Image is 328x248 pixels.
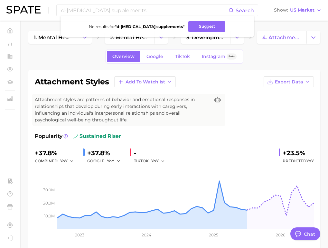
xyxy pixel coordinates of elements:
div: +37.8% [87,148,125,158]
button: Change Category [230,31,244,44]
button: YoY [60,157,74,165]
button: Add to Watchlist [114,76,176,87]
button: ShowUS Market [272,6,323,14]
a: 1. mental health & mind [28,31,78,44]
span: Export Data [275,79,303,85]
tspan: 2026 [276,233,285,237]
span: Add to Watchlist [126,79,165,85]
span: 3. developmental psychology [186,34,225,41]
span: No results for [89,24,184,29]
a: InstagramBeta [196,51,242,62]
button: Export Data [264,76,314,87]
span: Google [146,54,163,59]
span: YoY [306,158,314,163]
span: 1. mental health & mind [34,34,72,41]
span: Show [274,8,288,12]
span: Overview [112,54,135,59]
div: combined [35,157,78,165]
span: Attachment styles are patterns of behavior and emotional responses in relationships that develop ... [35,96,210,123]
button: Change Category [78,31,92,44]
span: Instagram [202,54,225,59]
tspan: 2024 [142,233,151,237]
span: 4. attachment styles [262,34,301,41]
button: Change Category [306,31,320,44]
img: SPATE [6,6,41,14]
span: 2. mental health concerns [110,34,149,41]
div: - [134,148,169,158]
div: +23.5% [283,148,314,158]
button: Suggest [188,21,225,32]
a: Log out. Currently logged in with e-mail yumi.toki@spate.nyc. [5,233,15,243]
a: Overview [107,51,140,62]
a: Google [141,51,169,62]
span: YoY [60,158,68,164]
tspan: 2025 [209,233,218,237]
img: sustained riser [73,134,78,139]
button: YoY [107,157,121,165]
span: YoY [107,158,114,164]
a: 3. developmental psychology [181,31,230,44]
div: +37.8% [35,148,78,158]
span: Beta [229,54,235,59]
span: US Market [290,8,314,12]
tspan: 2023 [75,233,84,237]
button: YoY [151,157,165,165]
span: sustained riser [73,132,121,140]
span: Predicted [283,157,314,165]
a: TikTok [170,51,195,62]
a: 4. attachment styles [257,31,306,44]
a: 2. mental health concerns [105,31,154,44]
strong: " d-[MEDICAL_DATA] supplements " [115,24,184,29]
div: GOOGLE [87,157,125,165]
h1: attachment styles [35,78,109,86]
button: Change Category [154,31,168,44]
span: TikTok [175,54,190,59]
input: Search here for a brand, industry, or ingredient [61,5,229,16]
span: Search [236,7,254,14]
span: Popularity [35,132,62,140]
span: YoY [151,158,159,164]
div: TIKTOK [134,157,169,165]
